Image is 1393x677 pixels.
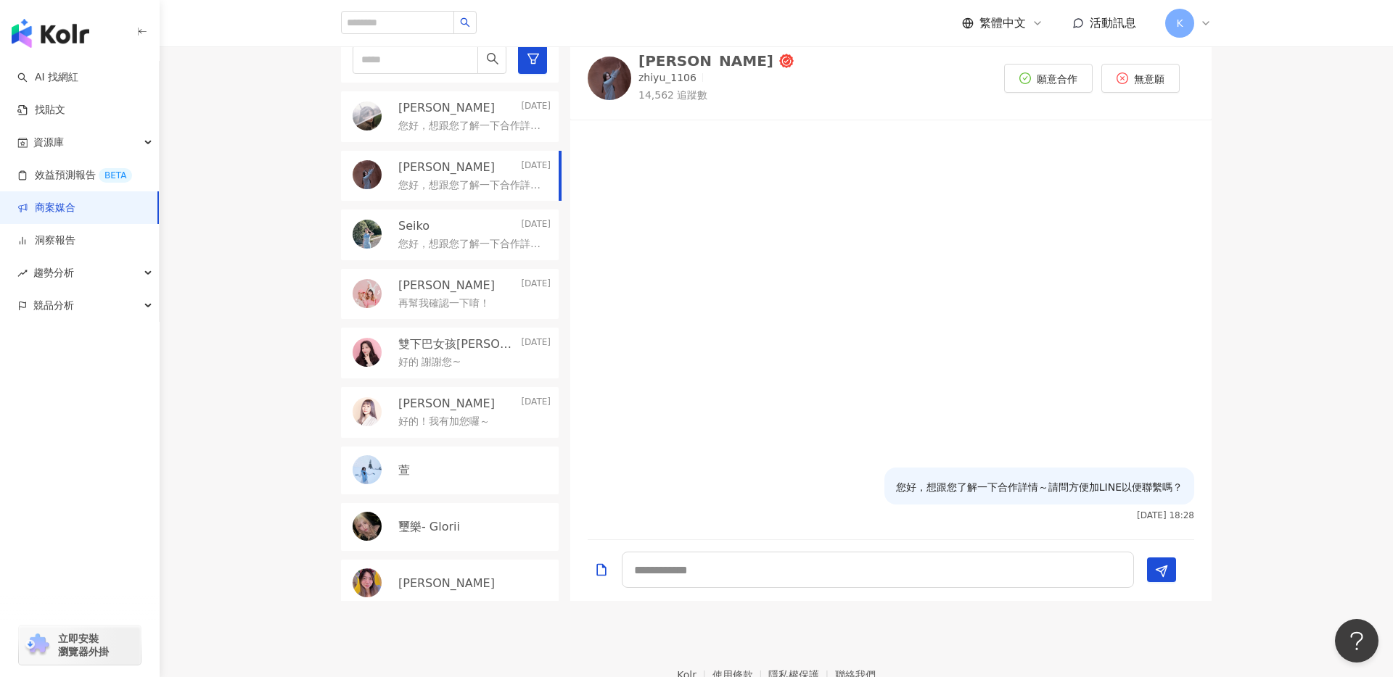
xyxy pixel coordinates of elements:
a: 洞察報告 [17,233,75,248]
span: 趨勢分析 [33,257,74,289]
span: 資源庫 [33,126,64,159]
span: 無意願 [1134,73,1164,85]
span: 競品分析 [33,289,74,322]
a: 找貼文 [17,103,65,117]
span: search [486,52,499,65]
p: 您好，想跟您了解一下合作詳情～請問方便加LINE以便聯繫嗎？ [896,479,1183,495]
span: close-circle [1117,72,1128,84]
span: K [1176,15,1183,31]
img: chrome extension [23,634,52,657]
p: [PERSON_NAME] [398,100,495,116]
p: 您好，想跟您了解一下合作詳情～請問方便加LINE以便聯繫嗎？ [398,178,545,193]
button: 願意合作 [1004,64,1093,93]
p: 雙下巴女孩[PERSON_NAME]❤｜美食·旅遊·社群·生活·3C [398,336,518,352]
img: KOL Avatar [353,338,382,367]
p: zhiyu_1106 [638,71,696,86]
p: [DATE] 18:28 [1137,510,1194,520]
a: chrome extension立即安裝 瀏覽器外掛 [19,626,141,665]
p: [DATE] [521,159,551,175]
p: Seiko [398,218,430,234]
p: 萱 [398,462,410,478]
img: KOL Avatar [588,57,631,100]
p: 您好，想跟您了解一下合作詳情～請問方便加LINE以便聯繫嗎？ [398,237,545,252]
p: [DATE] [521,396,551,412]
span: rise [17,268,28,278]
span: 立即安裝 瀏覽器外掛 [58,632,109,658]
img: logo [12,19,89,48]
button: Send [1147,557,1176,582]
p: 再幫我確認一下唷！ [398,296,490,311]
p: 您好，想跟您了解一下合作詳情～請問方便加LINE以便聯繫嗎？ [398,119,545,133]
span: 繁體中文 [979,15,1026,31]
p: [DATE] [521,100,551,116]
p: 好的！我有加您囉～ [398,415,490,429]
p: 14,562 追蹤數 [638,88,794,103]
img: KOL Avatar [353,101,382,130]
span: check-circle [1019,72,1031,84]
img: KOL Avatar [353,455,382,484]
p: 好的 謝謝您~ [398,355,461,370]
img: KOL Avatar [353,160,382,189]
a: KOL Avatar[PERSON_NAME]zhiyu_110614,562 追蹤數 [588,54,794,102]
a: 商案媒合 [17,201,75,215]
img: KOL Avatar [353,512,382,541]
p: [PERSON_NAME] [398,576,495,591]
button: 無意願 [1101,64,1180,93]
a: searchAI 找網紅 [17,70,78,85]
p: [PERSON_NAME] [398,396,495,412]
a: 效益預測報告BETA [17,168,132,183]
img: KOL Avatar [353,279,382,308]
span: 活動訊息 [1090,16,1136,30]
p: [DATE] [521,336,551,352]
span: 願意合作 [1037,73,1077,85]
iframe: Help Scout Beacon - Open [1335,619,1378,663]
span: search [460,17,470,28]
p: 璽樂- Glorii [398,519,460,535]
p: [DATE] [521,218,551,234]
img: KOL Avatar [353,397,382,426]
img: KOL Avatar [353,220,382,249]
button: Add a file [594,552,609,586]
p: [PERSON_NAME] [398,278,495,294]
p: [PERSON_NAME] [398,159,495,175]
span: filter [527,52,540,65]
div: [PERSON_NAME] [638,54,773,68]
img: KOL Avatar [353,568,382,597]
p: [DATE] [521,278,551,294]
